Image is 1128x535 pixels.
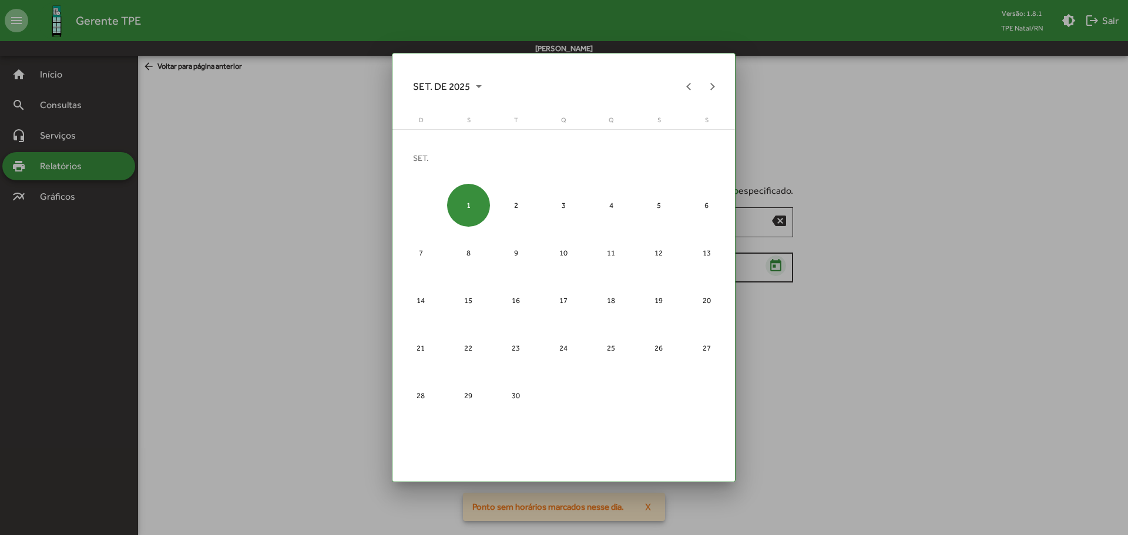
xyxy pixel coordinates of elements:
th: terça-feira [492,115,540,130]
td: 4 de setembro de 2025 [587,181,635,229]
th: quinta-feira [587,115,635,130]
td: 21 de setembro de 2025 [397,324,445,372]
td: 23 de setembro de 2025 [492,324,540,372]
td: 7 de setembro de 2025 [397,229,445,277]
td: 9 de setembro de 2025 [492,229,540,277]
div: 17 [543,279,586,322]
div: 16 [495,279,538,322]
div: 6 [686,184,728,227]
div: 1 [448,184,491,227]
div: 7 [400,231,443,274]
div: 26 [638,327,681,369]
div: 23 [495,327,538,369]
div: 12 [638,231,681,274]
button: Choose month and year [404,75,491,98]
td: 17 de setembro de 2025 [540,277,587,324]
td: 6 de setembro de 2025 [683,181,730,229]
td: 2 de setembro de 2025 [492,181,540,229]
div: 27 [686,327,728,369]
td: 26 de setembro de 2025 [635,324,683,372]
div: 19 [638,279,681,322]
td: 1 de setembro de 2025 [445,181,492,229]
th: domingo [397,115,445,130]
button: Next month [701,75,724,98]
div: 4 [590,184,633,227]
td: 13 de setembro de 2025 [683,229,730,277]
div: 11 [590,231,633,274]
th: segunda-feira [445,115,492,130]
div: 18 [590,279,633,322]
td: 25 de setembro de 2025 [587,324,635,372]
td: 3 de setembro de 2025 [540,181,587,229]
div: 10 [543,231,586,274]
td: 28 de setembro de 2025 [397,372,445,419]
div: 3 [543,184,586,227]
div: 25 [590,327,633,369]
th: quarta-feira [540,115,587,130]
div: 24 [543,327,586,369]
td: 16 de setembro de 2025 [492,277,540,324]
td: 18 de setembro de 2025 [587,277,635,324]
td: 10 de setembro de 2025 [540,229,587,277]
td: SET. [397,134,730,181]
td: 8 de setembro de 2025 [445,229,492,277]
div: 20 [686,279,728,322]
td: 22 de setembro de 2025 [445,324,492,372]
div: 9 [495,231,538,274]
button: Previous month [677,75,701,98]
td: 11 de setembro de 2025 [587,229,635,277]
td: 20 de setembro de 2025 [683,277,730,324]
span: SET. DE 2025 [413,76,482,97]
div: 8 [448,231,491,274]
div: 5 [638,184,681,227]
td: 19 de setembro de 2025 [635,277,683,324]
td: 12 de setembro de 2025 [635,229,683,277]
td: 27 de setembro de 2025 [683,324,730,372]
div: 15 [448,279,491,322]
div: 28 [400,374,443,417]
td: 15 de setembro de 2025 [445,277,492,324]
div: 2 [495,184,538,227]
th: sexta-feira [635,115,683,130]
div: 13 [686,231,728,274]
div: 14 [400,279,443,322]
div: 29 [448,374,491,417]
td: 24 de setembro de 2025 [540,324,587,372]
div: 22 [448,327,491,369]
td: 29 de setembro de 2025 [445,372,492,419]
div: 30 [495,374,538,417]
td: 5 de setembro de 2025 [635,181,683,229]
td: 30 de setembro de 2025 [492,372,540,419]
td: 14 de setembro de 2025 [397,277,445,324]
div: 21 [400,327,443,369]
th: sábado [683,115,730,130]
